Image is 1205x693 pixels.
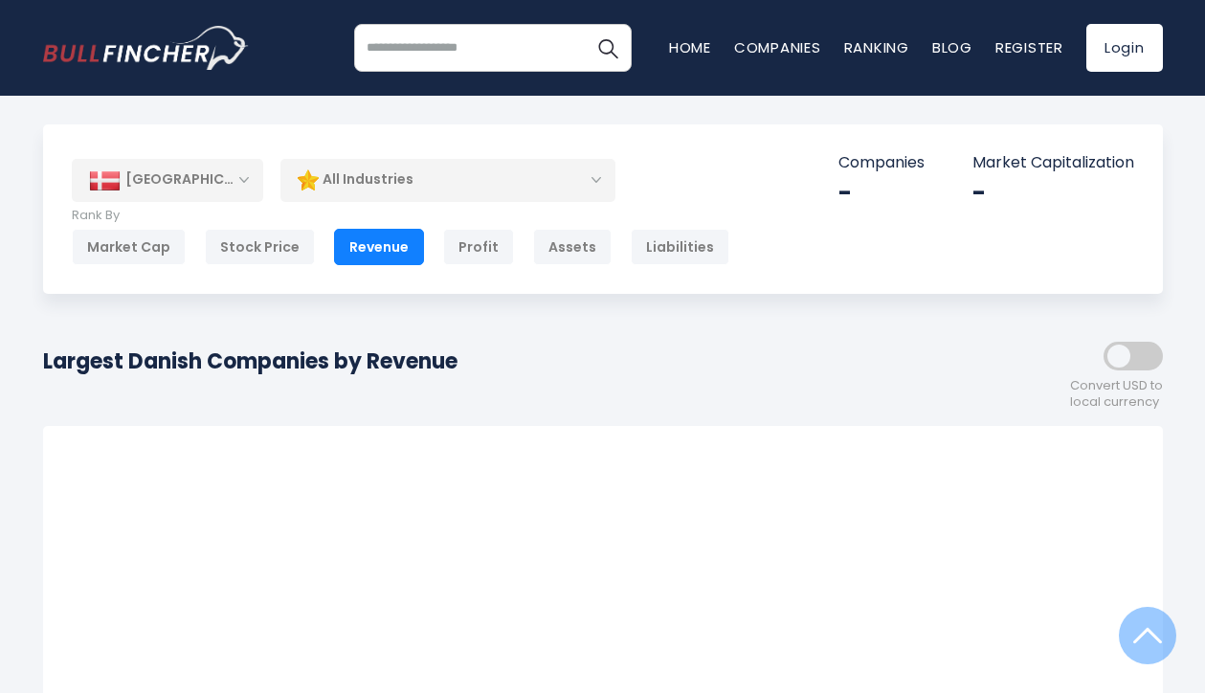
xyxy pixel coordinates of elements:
[584,24,632,72] button: Search
[533,229,612,265] div: Assets
[734,37,821,57] a: Companies
[72,229,186,265] div: Market Cap
[280,158,615,202] div: All Industries
[838,153,925,173] p: Companies
[1086,24,1163,72] a: Login
[995,37,1063,57] a: Register
[443,229,514,265] div: Profit
[205,229,315,265] div: Stock Price
[838,178,925,208] div: -
[334,229,424,265] div: Revenue
[932,37,972,57] a: Blog
[844,37,909,57] a: Ranking
[72,208,729,224] p: Rank By
[1070,378,1163,411] span: Convert USD to local currency
[972,178,1134,208] div: -
[669,37,711,57] a: Home
[43,346,457,377] h1: Largest Danish Companies by Revenue
[72,159,263,201] div: [GEOGRAPHIC_DATA]
[43,26,249,70] a: Go to homepage
[631,229,729,265] div: Liabilities
[43,26,249,70] img: bullfincher logo
[972,153,1134,173] p: Market Capitalization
